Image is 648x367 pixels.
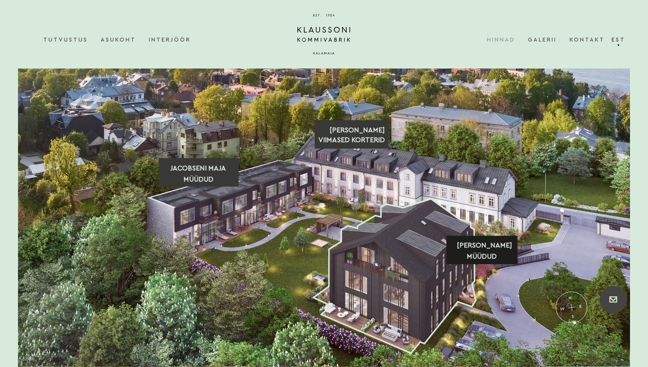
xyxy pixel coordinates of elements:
a: Est [610,27,627,53]
a: Interjöör [149,27,204,53]
text: MÜÜDUD [183,175,213,183]
a: Asukoht [101,27,149,53]
a: Galerii [528,27,570,53]
iframe: Chatbot [591,310,636,355]
text: JACOBSENI MAJA [170,165,225,172]
a: Kontakt [570,27,605,53]
a: Hinnad [487,27,528,53]
a: Tutvustus [43,27,101,53]
text: VIIMASED KORTERID [318,137,385,143]
text: [PERSON_NAME] [330,127,385,134]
